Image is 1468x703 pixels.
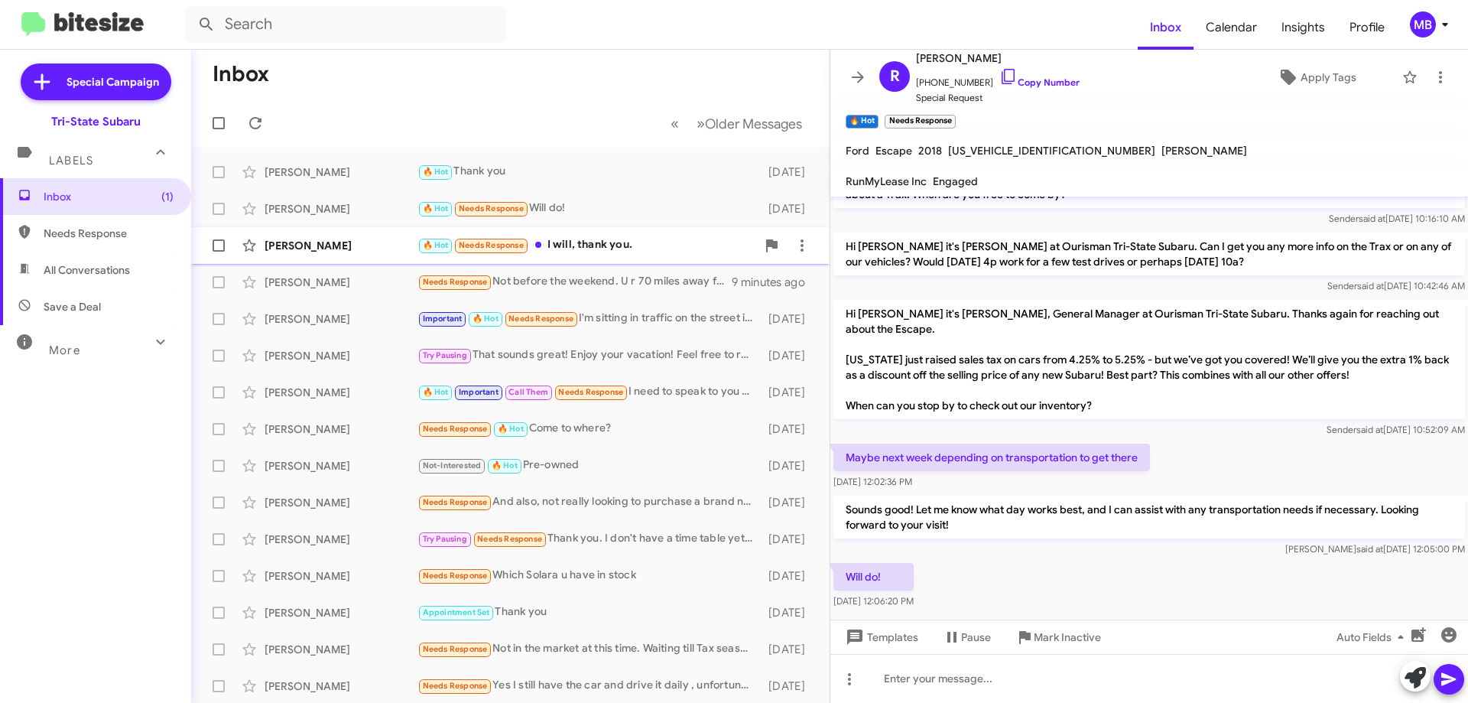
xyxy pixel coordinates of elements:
[1397,11,1451,37] button: MB
[417,310,761,327] div: I'm sitting in traffic on the street in front ofof dealership
[761,495,817,510] div: [DATE]
[423,350,467,360] span: Try Pausing
[1301,63,1356,91] span: Apply Tags
[417,200,761,217] div: Will do!
[1359,213,1385,224] span: said at
[423,203,449,213] span: 🔥 Hot
[1324,623,1422,651] button: Auto Fields
[1356,543,1383,555] span: said at
[705,116,802,132] span: Older Messages
[687,108,811,139] button: Next
[265,275,417,290] div: [PERSON_NAME]
[492,461,518,470] span: 🔥 Hot
[1327,280,1465,291] span: Sender [DATE] 10:42:46 AM
[265,385,417,400] div: [PERSON_NAME]
[833,300,1465,419] p: Hi [PERSON_NAME] it's [PERSON_NAME], General Manager at Ourisman Tri-State Subaru. Thanks again f...
[833,563,914,591] p: Will do!
[761,311,817,327] div: [DATE]
[999,76,1080,88] a: Copy Number
[508,314,573,324] span: Needs Response
[1329,213,1465,224] span: Sender [DATE] 10:16:10 AM
[265,605,417,620] div: [PERSON_NAME]
[459,240,524,250] span: Needs Response
[423,167,449,177] span: 🔥 Hot
[933,174,978,188] span: Engaged
[761,532,817,547] div: [DATE]
[51,114,141,129] div: Tri-State Subaru
[1238,63,1395,91] button: Apply Tags
[662,108,811,139] nav: Page navigation example
[846,115,879,129] small: 🔥 Hot
[508,387,548,397] span: Call Them
[44,299,101,314] span: Save a Deal
[423,461,482,470] span: Not-Interested
[213,62,269,86] h1: Inbox
[1327,424,1465,435] span: Sender [DATE] 10:52:09 AM
[558,387,623,397] span: Needs Response
[417,530,761,548] div: Thank you. I don't have a time table yet. I will get back with you as soon as possible.
[830,623,930,651] button: Templates
[1194,5,1269,50] a: Calendar
[265,458,417,474] div: [PERSON_NAME]
[875,144,912,158] span: Escape
[417,236,756,254] div: I will, thank you.
[1357,280,1384,291] span: said at
[846,174,927,188] span: RunMyLease Inc
[473,314,499,324] span: 🔥 Hot
[417,383,761,401] div: I need to speak to you call me when you get this message
[1410,11,1436,37] div: MB
[1269,5,1337,50] a: Insights
[843,623,918,651] span: Templates
[661,108,688,139] button: Previous
[761,348,817,363] div: [DATE]
[697,114,705,133] span: »
[21,63,171,100] a: Special Campaign
[265,642,417,657] div: [PERSON_NAME]
[1285,543,1465,555] span: [PERSON_NAME] [DATE] 12:05:00 PM
[265,238,417,253] div: [PERSON_NAME]
[423,277,488,287] span: Needs Response
[459,203,524,213] span: Needs Response
[49,154,93,168] span: Labels
[417,420,761,438] div: Come to where?
[423,497,488,507] span: Needs Response
[417,677,761,695] div: Yes I still have the car and drive it daily , unfortunately I'm gonna have to decline want to avo...
[44,262,130,278] span: All Conversations
[67,74,159,90] span: Special Campaign
[161,189,174,204] span: (1)
[833,444,1150,471] p: Maybe next week depending on transportation to get there
[185,6,506,43] input: Search
[761,642,817,657] div: [DATE]
[916,90,1080,106] span: Special Request
[423,314,463,324] span: Important
[671,114,679,133] span: «
[265,679,417,694] div: [PERSON_NAME]
[961,623,991,651] span: Pause
[761,164,817,180] div: [DATE]
[930,623,1003,651] button: Pause
[265,421,417,437] div: [PERSON_NAME]
[423,644,488,654] span: Needs Response
[732,275,817,290] div: 9 minutes ago
[918,144,942,158] span: 2018
[846,144,869,158] span: Ford
[423,607,490,617] span: Appointment Set
[44,226,174,241] span: Needs Response
[423,681,488,691] span: Needs Response
[49,343,80,357] span: More
[761,605,817,620] div: [DATE]
[833,496,1465,539] p: Sounds good! Let me know what day works best, and I can assist with any transportation needs if n...
[1337,5,1397,50] a: Profile
[833,233,1465,275] p: Hi [PERSON_NAME] it's [PERSON_NAME] at Ourisman Tri-State Subaru. Can I get you any more info on ...
[417,604,761,621] div: Thank you
[890,64,900,89] span: R
[1138,5,1194,50] a: Inbox
[423,424,488,434] span: Needs Response
[417,567,761,584] div: Which Solara u have in stock
[1161,144,1247,158] span: [PERSON_NAME]
[265,164,417,180] div: [PERSON_NAME]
